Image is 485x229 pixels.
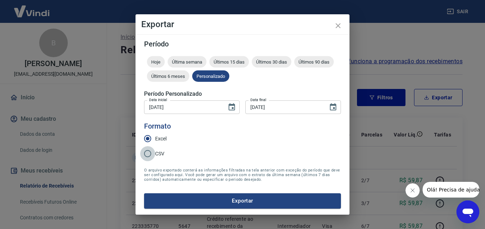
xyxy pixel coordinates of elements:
[250,97,266,103] label: Data final
[168,56,206,68] div: Última semana
[149,97,167,103] label: Data inicial
[294,56,334,68] div: Últimos 90 dias
[225,100,239,114] button: Choose date, selected date is 1 de ago de 2025
[147,59,165,65] span: Hoje
[405,183,420,198] iframe: Fechar mensagem
[144,100,222,114] input: DD/MM/YYYY
[4,5,60,11] span: Olá! Precisa de ajuda?
[144,90,341,98] h5: Período Personalizado
[144,168,341,182] span: O arquivo exportado conterá as informações filtradas na tela anterior com exceção do período que ...
[147,74,189,79] span: Últimos 6 meses
[147,70,189,82] div: Últimos 6 meses
[294,59,334,65] span: Últimos 90 dias
[144,121,171,131] legend: Formato
[209,59,249,65] span: Últimos 15 dias
[423,182,479,198] iframe: Mensagem da empresa
[252,56,291,68] div: Últimos 30 dias
[168,59,206,65] span: Última semana
[144,193,341,208] button: Exportar
[245,100,323,114] input: DD/MM/YYYY
[192,74,229,79] span: Personalizado
[147,56,165,68] div: Hoje
[330,17,347,34] button: close
[144,40,341,48] h5: Período
[209,56,249,68] div: Últimos 15 dias
[141,20,344,29] h4: Exportar
[155,135,167,143] span: Excel
[192,70,229,82] div: Personalizado
[155,150,164,158] span: CSV
[456,200,479,223] iframe: Botão para abrir a janela de mensagens
[252,59,291,65] span: Últimos 30 dias
[326,100,340,114] button: Choose date, selected date is 31 de ago de 2025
